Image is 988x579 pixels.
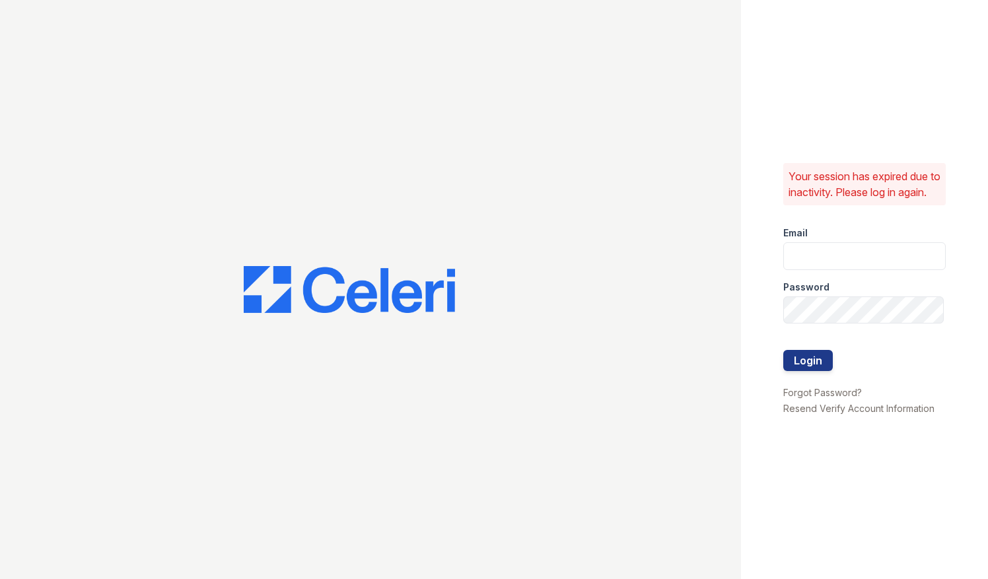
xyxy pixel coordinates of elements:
label: Email [783,226,808,240]
p: Your session has expired due to inactivity. Please log in again. [789,168,940,200]
button: Login [783,350,833,371]
label: Password [783,281,829,294]
a: Forgot Password? [783,387,862,398]
img: CE_Logo_Blue-a8612792a0a2168367f1c8372b55b34899dd931a85d93a1a3d3e32e68fde9ad4.png [244,266,455,314]
a: Resend Verify Account Information [783,403,935,414]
